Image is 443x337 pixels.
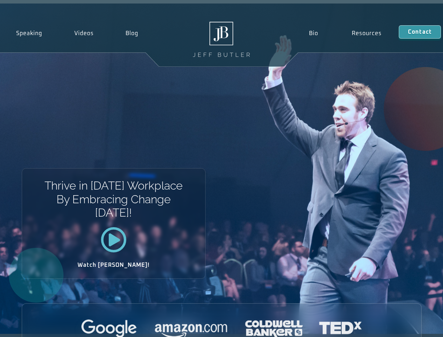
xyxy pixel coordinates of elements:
[47,262,181,268] h2: Watch [PERSON_NAME]!
[44,179,183,219] h1: Thrive in [DATE] Workplace By Embracing Change [DATE]!
[109,25,154,41] a: Blog
[399,25,441,39] a: Contact
[335,25,399,41] a: Resources
[58,25,110,41] a: Videos
[292,25,335,41] a: Bio
[292,25,398,41] nav: Menu
[408,29,432,35] span: Contact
